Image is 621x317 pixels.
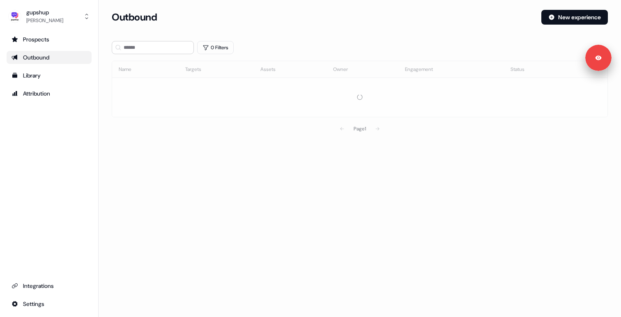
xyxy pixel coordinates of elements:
button: gupshup[PERSON_NAME] [7,7,92,26]
a: Go to integrations [7,279,92,292]
a: Go to outbound experience [7,51,92,64]
div: gupshup [26,8,63,16]
div: Attribution [11,89,87,98]
button: 0 Filters [197,41,234,54]
a: Go to integrations [7,297,92,310]
button: New experience [541,10,608,25]
a: Go to attribution [7,87,92,100]
div: Settings [11,300,87,308]
a: Go to prospects [7,33,92,46]
h3: Outbound [112,11,157,23]
div: [PERSON_NAME] [26,16,63,25]
div: Outbound [11,53,87,62]
div: Prospects [11,35,87,43]
div: Integrations [11,282,87,290]
div: Library [11,71,87,80]
a: Go to templates [7,69,92,82]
